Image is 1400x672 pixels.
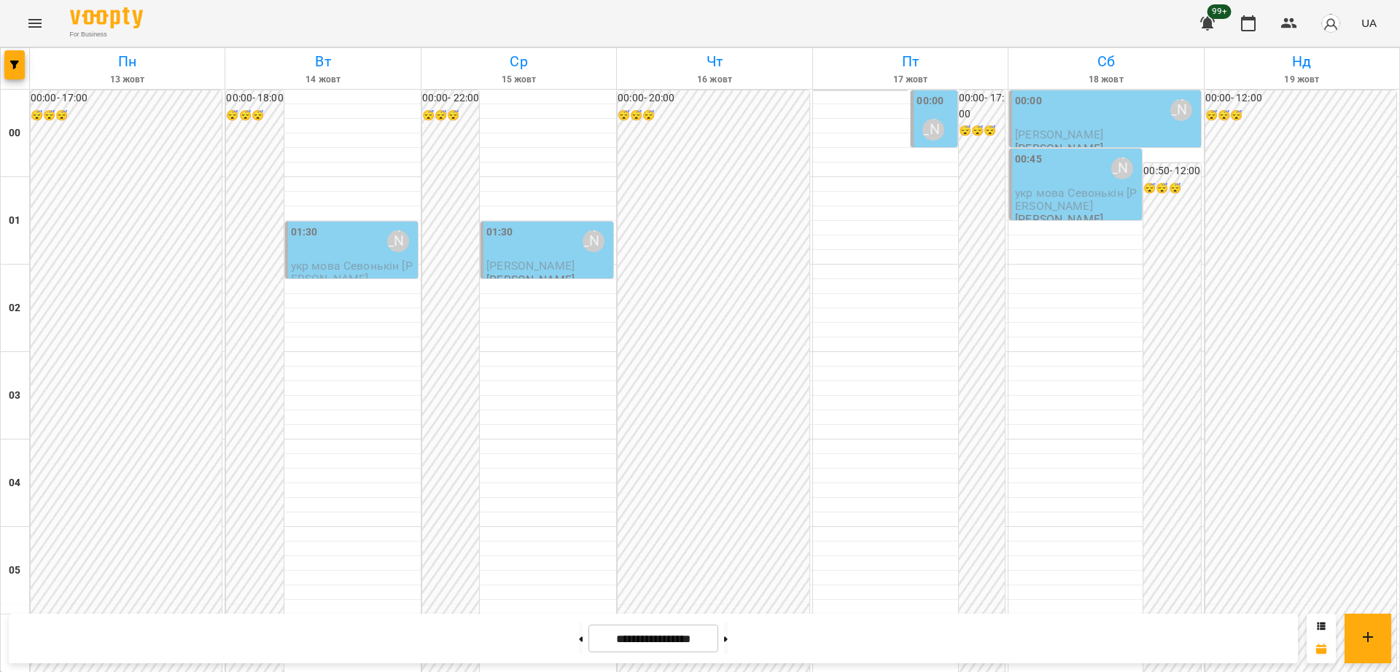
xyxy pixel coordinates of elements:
label: 01:30 [291,224,318,241]
h6: Ср [424,50,614,73]
label: 00:45 [1015,152,1042,168]
h6: Вт [227,50,418,73]
h6: Нд [1207,50,1397,73]
div: Литвин Галина [387,230,409,252]
h6: 😴😴😴 [226,108,283,124]
h6: 03 [9,388,20,404]
h6: Пт [815,50,1006,73]
h6: 00:50 - 12:00 [1143,163,1200,179]
img: Voopty Logo [70,7,143,28]
div: Литвин Галина [583,230,604,252]
h6: 00:00 - 20:00 [618,90,809,106]
h6: 17 жовт [815,73,1006,87]
h6: 00:00 - 17:00 [31,90,222,106]
h6: 00:00 - 18:00 [226,90,283,106]
p: [PERSON_NAME] [1015,213,1103,225]
span: For Business [70,30,143,39]
h6: 19 жовт [1207,73,1397,87]
h6: 04 [9,475,20,491]
span: укр мова Севонькін [PERSON_NAME] [1015,186,1137,212]
h6: 😴😴😴 [31,108,222,124]
div: Литвин Галина [1111,157,1133,179]
h6: 😴😴😴 [618,108,809,124]
h6: 01 [9,213,20,229]
h6: 😴😴😴 [1205,108,1396,124]
h6: 00 [9,125,20,141]
h6: Чт [619,50,809,73]
h6: 14 жовт [227,73,418,87]
p: [PERSON_NAME] [1015,142,1103,155]
div: Литвин Галина [922,119,944,141]
span: укр мова Севонькін [PERSON_NAME] [291,259,413,285]
h6: 😴😴😴 [1143,181,1200,197]
h6: 00:00 - 12:00 [1205,90,1396,106]
h6: 15 жовт [424,73,614,87]
h6: Пн [32,50,222,73]
h6: Сб [1011,50,1201,73]
span: [PERSON_NAME] [917,147,954,187]
img: avatar_s.png [1321,13,1341,34]
h6: 18 жовт [1011,73,1201,87]
h6: 00:00 - 17:00 [959,90,1005,122]
button: UA [1356,9,1382,36]
h6: 😴😴😴 [959,123,1005,139]
span: [PERSON_NAME] [486,259,575,273]
span: [PERSON_NAME] [1015,128,1103,141]
h6: 😴😴😴 [422,108,479,124]
div: Литвин Галина [1170,99,1192,121]
h6: 16 жовт [619,73,809,87]
h6: 02 [9,300,20,316]
h6: 05 [9,563,20,579]
h6: 13 жовт [32,73,222,87]
span: UA [1361,15,1377,31]
p: [PERSON_NAME] [486,273,575,286]
h6: 00:00 - 22:00 [422,90,479,106]
span: 99+ [1207,4,1232,19]
label: 00:00 [917,93,944,109]
label: 00:00 [1015,93,1042,109]
button: Menu [17,6,52,41]
label: 01:30 [486,224,513,241]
